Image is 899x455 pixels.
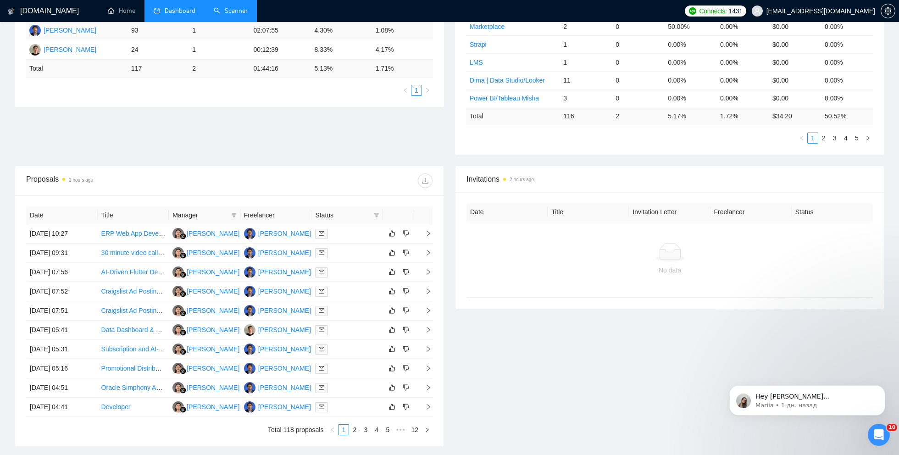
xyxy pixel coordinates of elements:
li: Previous Page [400,85,411,96]
span: dislike [403,230,409,237]
img: upwork-logo.png [689,7,696,15]
img: KK [172,247,184,259]
li: 3 [360,424,371,435]
a: DU[PERSON_NAME] [244,268,311,275]
img: DU [244,344,255,355]
li: 4 [371,424,382,435]
td: [DATE] 07:52 [26,282,98,301]
td: 1 [560,35,612,53]
td: 0.00% [664,89,716,107]
img: MR [244,324,255,336]
div: [PERSON_NAME] [258,267,311,277]
th: Freelancer [240,206,312,224]
td: 0 [612,35,664,53]
td: 116 [560,107,612,125]
button: right [422,85,433,96]
td: Data Dashboard & Survey Design Support [98,321,169,340]
button: left [400,85,411,96]
td: 1 [560,53,612,71]
td: 0.00% [716,35,769,53]
td: 0 [612,89,664,107]
div: [PERSON_NAME] [258,383,311,393]
button: like [387,228,398,239]
a: KK[PERSON_NAME] [172,306,239,314]
p: Message from Mariia, sent 1 дн. назад [40,35,158,44]
td: 50.52 % [821,107,873,125]
th: Invitation Letter [629,203,710,221]
span: like [389,365,395,372]
span: mail [319,269,324,275]
td: 50.00% [664,17,716,35]
span: right [425,88,430,93]
img: DU [244,305,255,316]
td: 0.00% [664,71,716,89]
span: mail [319,346,324,352]
button: download [418,173,433,188]
a: KK[PERSON_NAME] [172,326,239,333]
button: dislike [400,266,411,277]
a: Craigslist Ad Posting Assistant for Wellness Studio [101,288,245,295]
div: [PERSON_NAME] [258,363,311,373]
td: Subscription and AI-Powered Platform — Full SaaS Build [98,340,169,359]
img: KK [172,363,184,374]
span: mail [319,327,324,333]
div: [PERSON_NAME] [187,344,239,354]
div: [PERSON_NAME] [258,286,311,296]
td: 1 [189,21,250,40]
td: 1 [189,40,250,60]
td: $ 34.20 [769,107,821,125]
a: 5 [852,133,862,143]
a: DU[PERSON_NAME] [244,249,311,256]
button: right [422,424,433,435]
span: right [418,230,432,237]
span: dislike [403,365,409,372]
img: gigradar-bm.png [180,252,186,259]
td: 4.30% [311,21,372,40]
a: 1 [339,425,349,435]
div: No data [474,265,866,275]
span: right [418,269,432,275]
span: Connects: [699,6,727,16]
td: [DATE] 05:31 [26,340,98,359]
img: gigradar-bm.png [180,233,186,239]
li: 1 [338,424,349,435]
td: 0.00% [716,89,769,107]
a: Dima | Data Studio/Looker [470,77,545,84]
td: 0.00% [821,89,873,107]
a: LMS [470,59,483,66]
td: 1.72 % [716,107,769,125]
a: DU[PERSON_NAME] [244,364,311,372]
span: like [389,384,395,391]
iframe: Intercom notifications сообщение [716,366,899,430]
div: [PERSON_NAME] [258,325,311,335]
div: [PERSON_NAME] [258,402,311,412]
a: 4 [841,133,851,143]
td: [DATE] 05:41 [26,321,98,340]
span: mail [319,231,324,236]
img: gigradar-bm.png [180,406,186,413]
td: 8.33% [311,40,372,60]
th: Freelancer [710,203,792,221]
span: ••• [393,424,408,435]
li: 1 [807,133,818,144]
img: DU [244,286,255,297]
span: like [389,326,395,333]
button: like [387,401,398,412]
td: 1.08% [372,21,433,40]
span: mail [319,250,324,255]
td: 93 [128,21,189,40]
span: like [389,249,395,256]
td: 30 minute video call discussing purchasing from Alibaba- shipping products to FBA [98,244,169,263]
span: filter [231,212,237,218]
td: Total [466,107,560,125]
a: homeHome [108,7,135,15]
span: filter [374,212,379,218]
a: AI-Driven Flutter Developer for Smart Workout & Wellness App [101,268,280,276]
th: Date [26,206,98,224]
a: 1 [808,133,818,143]
img: KK [172,324,184,336]
img: gigradar-bm.png [180,368,186,374]
button: dislike [400,228,411,239]
th: Status [792,203,873,221]
a: 12 [408,425,421,435]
